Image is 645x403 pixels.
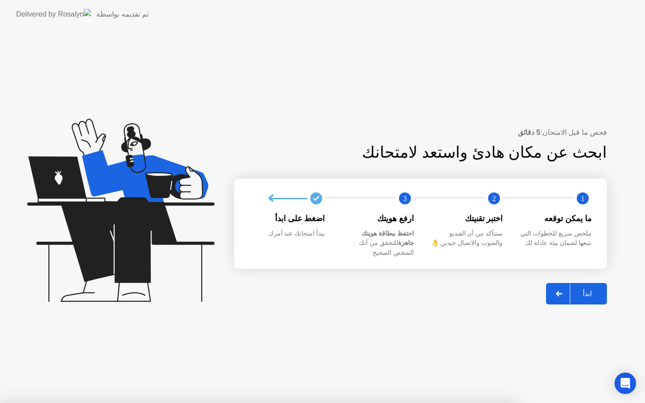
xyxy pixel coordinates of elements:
div: ملخص سريع للخطوات التي نتبعها لضمان بيئة عادلة لك [517,229,592,248]
div: اضغط على ابدأ [250,213,325,224]
div: ما يمكن توقعه [517,213,592,224]
div: اختبر تقنيتك [428,213,503,224]
b: 5 دقائق [518,129,540,136]
div: سنتأكد من أن الفيديو والصوت والاتصال جيدين 👌 [428,229,503,248]
div: ارفع هويتك [340,213,414,224]
div: ابحث عن مكان هادئ واستعد لامتحانك [292,141,607,164]
div: Open Intercom Messenger [615,373,636,394]
div: تم تقديمه بواسطة [96,9,149,20]
div: ابدأ [570,289,604,298]
img: Delivered by Rosalyn [16,9,91,19]
text: 3 [403,194,407,203]
b: احتفظ ببطاقة هويتك جاهزة [361,230,414,247]
text: 2 [492,194,495,203]
div: فحص ما قبل الامتحان: [234,127,607,138]
div: للتحقق من أنك الشخص الصحيح [340,229,414,258]
div: يبدأ امتحانك عند أمرك [250,229,325,239]
text: 1 [581,194,585,203]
